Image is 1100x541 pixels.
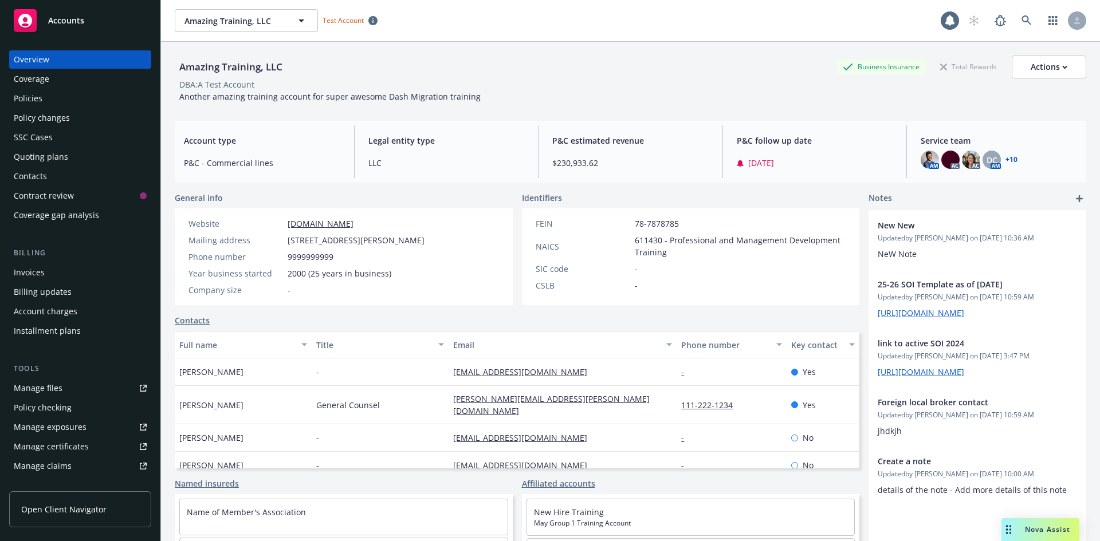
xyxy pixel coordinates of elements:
[14,148,68,166] div: Quoting plans
[536,240,630,252] div: NAICS
[681,339,769,351] div: Phone number
[941,151,960,169] img: photo
[14,70,49,88] div: Coverage
[9,5,151,37] a: Accounts
[9,263,151,282] a: Invoices
[9,476,151,495] a: Manage BORs
[677,331,786,358] button: Phone number
[14,437,89,456] div: Manage certificates
[14,302,77,321] div: Account charges
[288,218,353,229] a: [DOMAIN_NAME]
[449,331,677,358] button: Email
[14,476,68,495] div: Manage BORs
[878,469,1077,479] span: Updated by [PERSON_NAME] on [DATE] 10:00 AM
[187,507,306,518] a: Name of Member's Association
[869,192,892,206] span: Notes
[179,432,243,444] span: [PERSON_NAME]
[878,396,1047,408] span: Foreign local broker contact
[1015,9,1038,32] a: Search
[316,366,319,378] span: -
[323,15,364,25] span: Test Account
[1031,56,1067,78] div: Actions
[635,234,846,258] span: 611430 - Professional and Management Development Training
[878,366,964,377] a: [URL][DOMAIN_NAME]
[1012,56,1086,78] button: Actions
[869,387,1086,446] div: Foreign local broker contactUpdatedby [PERSON_NAME] on [DATE] 10:59 AMjhdkjh
[635,218,679,230] span: 78-7878785
[962,9,985,32] a: Start snowing
[288,234,425,246] span: [STREET_ADDRESS][PERSON_NAME]
[878,425,902,436] span: jhdkjh
[175,314,210,326] a: Contacts
[288,251,333,263] span: 9999999999
[9,70,151,88] a: Coverage
[869,328,1086,387] div: link to active SOI 2024Updatedby [PERSON_NAME] on [DATE] 3:47 PM[URL][DOMAIN_NAME]
[312,331,449,358] button: Title
[803,399,816,411] span: Yes
[179,399,243,411] span: [PERSON_NAME]
[9,109,151,127] a: Policy changes
[9,187,151,205] a: Contract review
[368,135,525,147] span: Legal entity type
[14,398,72,417] div: Policy checking
[748,157,774,169] span: [DATE]
[534,507,604,518] a: New Hire Training
[9,398,151,417] a: Policy checking
[175,192,223,204] span: General info
[316,339,431,351] div: Title
[681,432,693,443] a: -
[9,167,151,185] a: Contacts
[878,278,1047,290] span: 25-26 SOI Template as of [DATE]
[318,14,382,26] span: Test Account
[14,263,45,282] div: Invoices
[989,9,1012,32] a: Report a Bug
[48,16,84,25] span: Accounts
[175,9,318,32] button: Amazing Training, LLC
[552,135,709,147] span: P&C estimated revenue
[14,89,42,108] div: Policies
[9,148,151,166] a: Quoting plans
[9,247,151,259] div: Billing
[9,302,151,321] a: Account charges
[536,263,630,275] div: SIC code
[878,484,1067,495] span: details of the note - Add more details of this note
[9,418,151,436] span: Manage exposures
[791,339,842,351] div: Key contact
[14,206,99,224] div: Coverage gap analysis
[9,437,151,456] a: Manage certificates
[188,284,283,296] div: Company size
[14,109,70,127] div: Policy changes
[453,460,596,471] a: [EMAIL_ADDRESS][DOMAIN_NAME]
[869,446,1086,505] div: Create a noteUpdatedby [PERSON_NAME] on [DATE] 10:00 AMdetails of the note - Add more details of ...
[869,210,1086,269] div: New NewUpdatedby [PERSON_NAME] on [DATE] 10:36 AMNeW Note
[188,267,283,279] div: Year business started
[14,283,72,301] div: Billing updates
[175,60,287,74] div: Amazing Training, LLC
[878,219,1047,231] span: New New
[179,91,481,102] span: Another amazing training account for super awesome Dash Migration training
[453,393,650,416] a: [PERSON_NAME][EMAIL_ADDRESS][PERSON_NAME][DOMAIN_NAME]
[536,279,630,291] div: CSLB
[803,432,814,444] span: No
[878,248,917,259] span: NeW Note
[878,307,964,318] a: [URL][DOMAIN_NAME]
[987,154,997,166] span: DC
[368,157,525,169] span: LLC
[536,218,630,230] div: FEIN
[179,78,254,90] div: DBA: A Test Account
[1072,192,1086,206] a: add
[14,167,47,185] div: Contacts
[878,410,1077,420] span: Updated by [PERSON_NAME] on [DATE] 10:59 AM
[9,89,151,108] a: Policies
[316,459,319,471] span: -
[184,157,340,169] span: P&C - Commercial lines
[1001,518,1016,541] div: Drag to move
[14,379,62,397] div: Manage files
[188,218,283,230] div: Website
[681,400,742,410] a: 111-222-1234
[1005,156,1017,163] a: +10
[9,379,151,397] a: Manage files
[635,279,638,291] span: -
[1025,524,1070,534] span: Nova Assist
[934,60,1003,74] div: Total Rewards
